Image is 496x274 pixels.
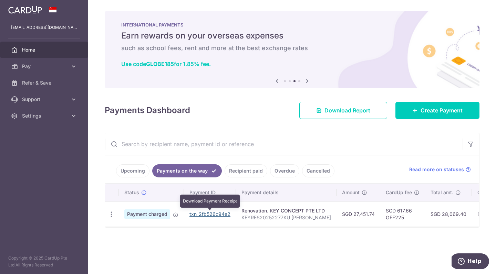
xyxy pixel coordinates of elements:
[8,6,42,14] img: CardUp
[116,164,149,177] a: Upcoming
[386,189,412,196] span: CardUp fee
[189,211,230,217] a: txn_2fb526c94e2
[409,166,471,173] a: Read more on statuses
[22,79,68,86] span: Refer & Save
[22,112,68,119] span: Settings
[241,207,331,214] div: Renovation. KEY CONCEPT PTE LTD
[380,201,425,227] td: SGD 617.66 OFF225
[124,189,139,196] span: Status
[121,61,211,67] a: Use codeGLOBE185for 1.85% fee.
[452,253,489,271] iframe: Opens a widget where you can find more information
[342,189,360,196] span: Amount
[11,24,77,31] p: [EMAIL_ADDRESS][DOMAIN_NAME]
[425,201,472,227] td: SGD 28,069.40
[302,164,334,177] a: Cancelled
[146,61,174,67] b: GLOBE185
[184,184,236,201] th: Payment ID
[124,209,170,219] span: Payment charged
[121,44,463,52] h6: such as school fees, rent and more at the best exchange rates
[105,11,479,88] img: International Payment Banner
[152,164,222,177] a: Payments on the way
[121,22,463,28] p: INTERNATIONAL PAYMENTS
[180,195,240,208] div: Download Payment Receipt
[409,166,464,173] span: Read more on statuses
[22,96,68,103] span: Support
[299,102,387,119] a: Download Report
[22,63,68,70] span: Pay
[337,201,380,227] td: SGD 27,451.74
[324,106,370,114] span: Download Report
[121,30,463,41] h5: Earn rewards on your overseas expenses
[105,133,463,155] input: Search by recipient name, payment id or reference
[270,164,299,177] a: Overdue
[395,102,479,119] a: Create Payment
[22,46,68,53] span: Home
[241,214,331,221] p: KEYRES20252277KU [PERSON_NAME]
[105,104,190,117] h4: Payments Dashboard
[225,164,267,177] a: Recipient paid
[236,184,337,201] th: Payment details
[421,106,463,114] span: Create Payment
[431,189,453,196] span: Total amt.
